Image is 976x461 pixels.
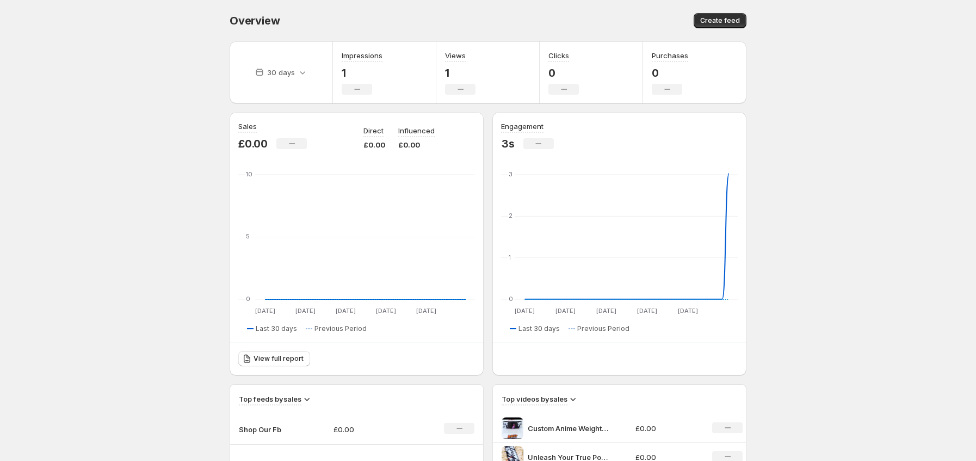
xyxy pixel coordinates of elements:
[652,66,688,79] p: 0
[238,121,257,132] h3: Sales
[238,351,310,366] a: View full report
[635,423,700,434] p: £0.00
[238,137,268,150] p: £0.00
[376,307,396,315] text: [DATE]
[694,13,746,28] button: Create feed
[652,50,688,61] h3: Purchases
[267,67,295,78] p: 30 days
[256,324,297,333] span: Last 30 days
[445,50,466,61] h3: Views
[246,232,250,240] text: 5
[515,307,535,315] text: [DATE]
[398,125,435,136] p: Influenced
[502,394,567,404] h3: Top videos by sales
[548,66,579,79] p: 0
[445,66,475,79] p: 1
[577,324,629,333] span: Previous Period
[501,121,543,132] h3: Engagement
[518,324,560,333] span: Last 30 days
[502,417,523,439] img: Custom Anime Weightlifting Belt Transform your gym sessions with the power of the Uchiha clan Han...
[239,394,301,404] h3: Top feeds by sales
[254,354,304,363] span: View full report
[342,66,382,79] p: 1
[528,423,609,434] p: Custom Anime Weightlifting Belt Transform your gym sessions with the power of the Uchiha clan Han...
[416,307,436,315] text: [DATE]
[295,307,316,315] text: [DATE]
[246,170,252,178] text: 10
[255,307,275,315] text: [DATE]
[596,307,616,315] text: [DATE]
[398,139,435,150] p: £0.00
[509,254,511,261] text: 1
[230,14,280,27] span: Overview
[333,424,411,435] p: £0.00
[509,170,512,178] text: 3
[548,50,569,61] h3: Clicks
[509,212,512,219] text: 2
[637,307,657,315] text: [DATE]
[239,424,293,435] p: Shop Our Fb
[363,125,384,136] p: Direct
[678,307,698,315] text: [DATE]
[700,16,740,25] span: Create feed
[555,307,576,315] text: [DATE]
[342,50,382,61] h3: Impressions
[363,139,385,150] p: £0.00
[314,324,367,333] span: Previous Period
[336,307,356,315] text: [DATE]
[501,137,515,150] p: 3s
[246,295,250,303] text: 0
[509,295,513,303] text: 0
